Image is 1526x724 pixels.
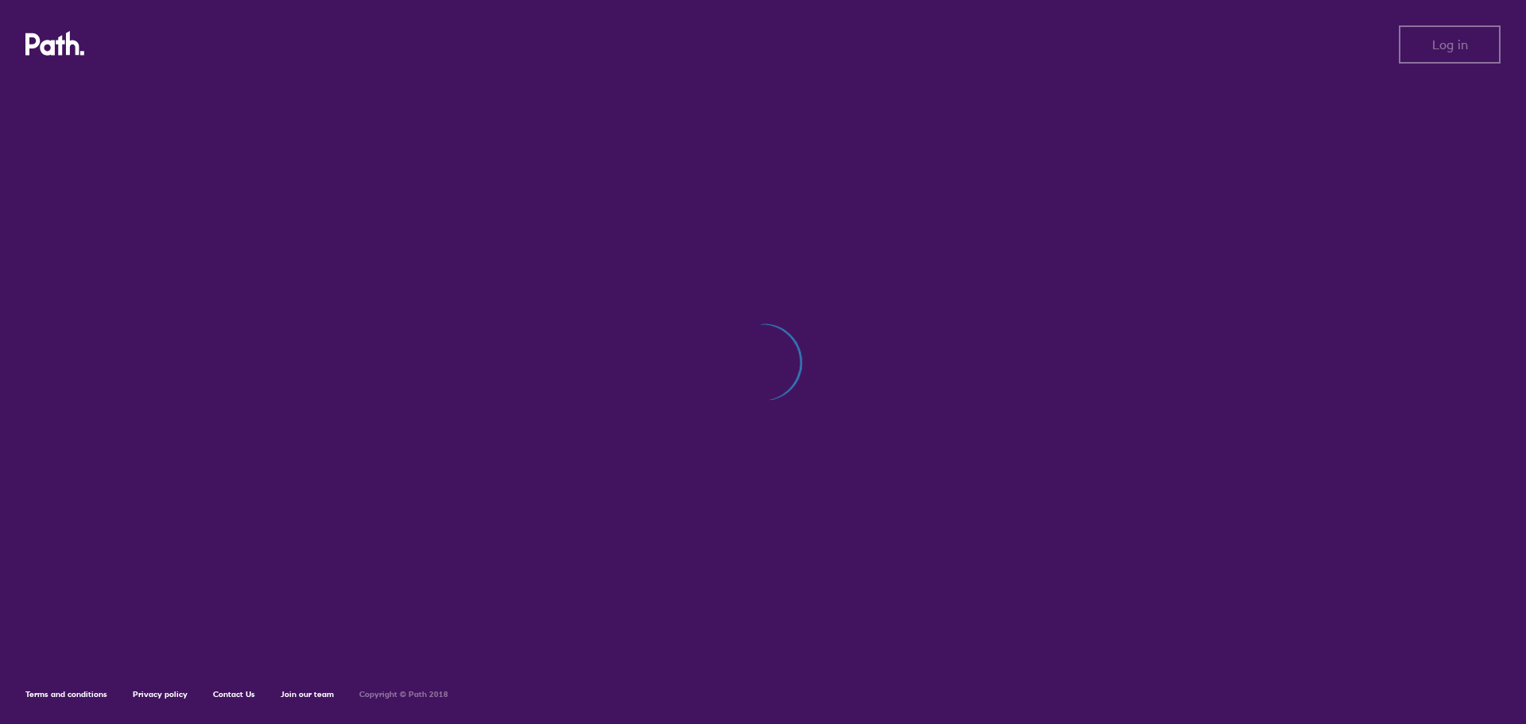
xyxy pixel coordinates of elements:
[25,689,107,699] a: Terms and conditions
[1399,25,1501,64] button: Log in
[1432,37,1468,52] span: Log in
[133,689,188,699] a: Privacy policy
[213,689,255,699] a: Contact Us
[281,689,334,699] a: Join our team
[359,690,448,699] h6: Copyright © Path 2018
